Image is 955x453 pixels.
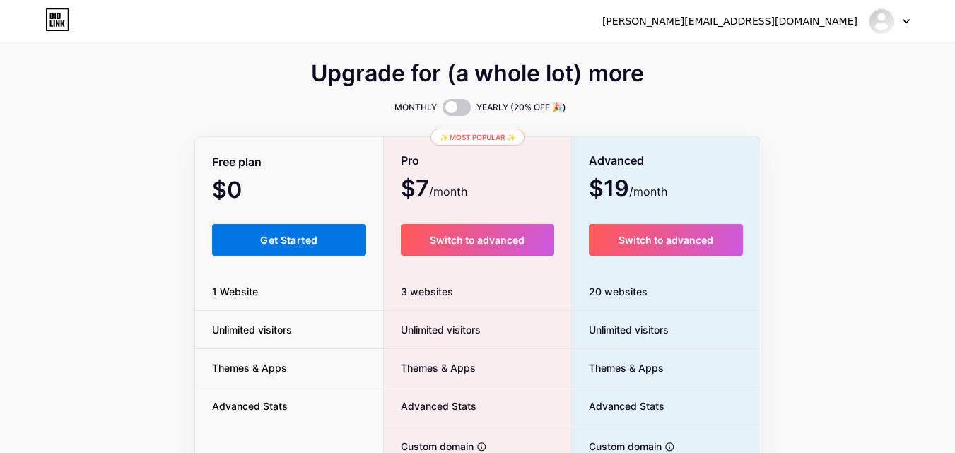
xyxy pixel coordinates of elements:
[384,322,481,337] span: Unlimited visitors
[430,129,525,146] div: ✨ Most popular ✨
[384,360,476,375] span: Themes & Apps
[384,399,476,413] span: Advanced Stats
[619,234,713,246] span: Switch to advanced
[394,100,437,114] span: MONTHLY
[572,360,664,375] span: Themes & Apps
[212,182,280,201] span: $0
[195,399,305,413] span: Advanced Stats
[589,224,744,256] button: Switch to advanced
[260,234,317,246] span: Get Started
[589,148,644,173] span: Advanced
[572,322,669,337] span: Unlimited visitors
[384,273,571,311] div: 3 websites
[311,65,644,82] span: Upgrade for (a whole lot) more
[195,284,275,299] span: 1 Website
[572,273,761,311] div: 20 websites
[430,234,525,246] span: Switch to advanced
[195,322,309,337] span: Unlimited visitors
[476,100,566,114] span: YEARLY (20% OFF 🎉)
[212,224,367,256] button: Get Started
[589,180,667,200] span: $19
[195,360,304,375] span: Themes & Apps
[868,8,895,35] img: rdtfyguh
[212,150,262,175] span: Free plan
[429,183,467,200] span: /month
[401,180,467,200] span: $7
[401,224,554,256] button: Switch to advanced
[629,183,667,200] span: /month
[401,148,419,173] span: Pro
[572,399,664,413] span: Advanced Stats
[602,14,857,29] div: [PERSON_NAME][EMAIL_ADDRESS][DOMAIN_NAME]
